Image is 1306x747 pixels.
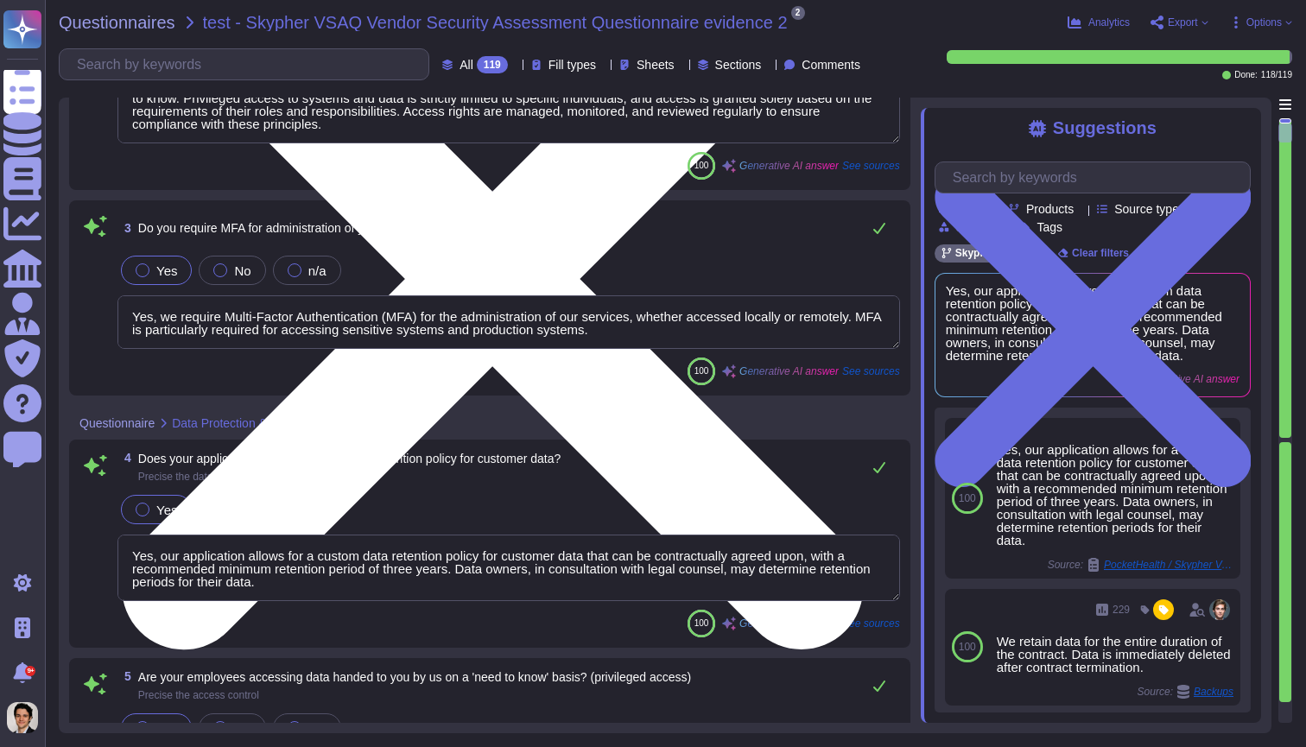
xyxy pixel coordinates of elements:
span: Fill types [548,59,596,71]
div: 119 [477,56,508,73]
span: Sheets [637,59,675,71]
span: 2 [791,6,805,20]
textarea: Yes, our employees access data provided by you on a 'need to know' basis, in accordance with our ... [117,51,900,143]
img: user [1209,599,1230,620]
span: 100 [694,366,709,376]
span: 100 [959,642,976,652]
span: Questionnaires [59,14,175,31]
span: 118 / 119 [1261,71,1292,79]
div: Yes, our application allows for a custom data retention policy for customer data that can be cont... [997,443,1233,547]
span: Sections [715,59,762,71]
span: Comments [802,59,860,71]
span: See sources [842,366,900,377]
input: Search by keywords [68,49,428,79]
span: 4 [117,452,131,464]
span: See sources [842,618,900,629]
img: user [7,702,38,733]
input: Search by keywords [944,162,1250,193]
span: 3 [117,222,131,234]
span: Analytics [1088,17,1130,28]
span: Done: [1234,71,1258,79]
span: 100 [959,493,976,503]
div: 9+ [25,666,35,676]
span: See sources [842,161,900,171]
textarea: Yes, our application allows for a custom data retention policy for customer data that can be cont... [117,535,900,601]
button: Analytics [1068,16,1130,29]
span: Questionnaire [79,417,155,429]
div: We retain data for the entire duration of the contract. Data is immediately deleted after contrac... [997,635,1233,674]
span: Options [1246,17,1282,28]
span: 100 [694,618,709,628]
span: Source: [1138,685,1233,699]
span: Backups [1194,687,1233,697]
span: PocketHealth / Skypher Vendor Assessment Questionnaire evidence [1104,560,1233,570]
button: user [3,699,50,737]
span: 5 [117,670,131,682]
span: Source: [1048,558,1233,572]
span: 100 [694,161,709,170]
span: test - Skypher VSAQ Vendor Security Assessment Questionnaire evidence 2 [203,14,788,31]
textarea: Yes, we require Multi-Factor Authentication (MFA) for the administration of our services, whether... [117,295,900,349]
span: 229 [1113,605,1130,615]
span: Export [1168,17,1198,28]
span: All [460,59,473,71]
